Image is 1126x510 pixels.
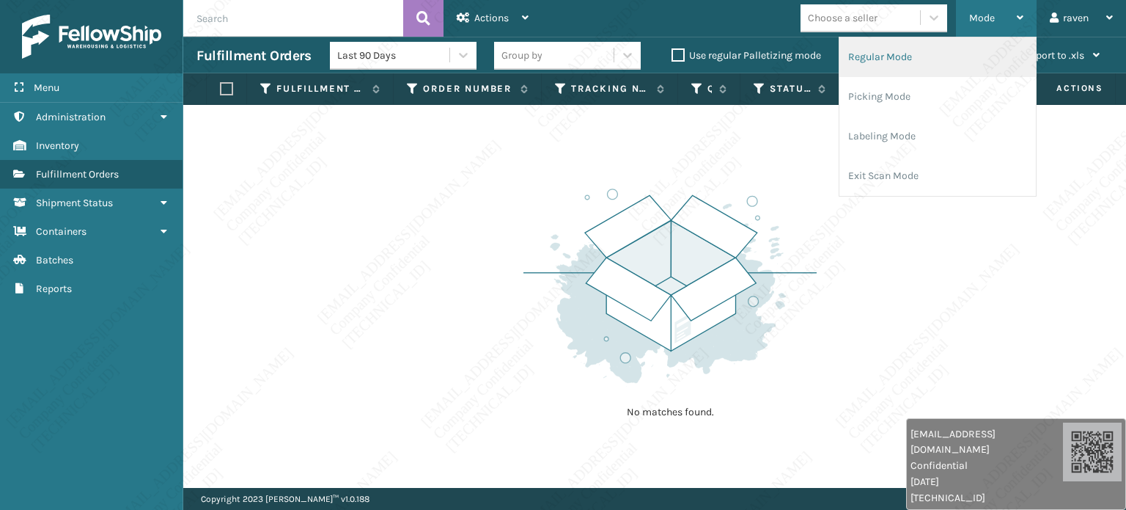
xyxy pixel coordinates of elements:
span: Export to .xls [1025,49,1084,62]
li: Exit Scan Mode [839,156,1036,196]
li: Regular Mode [839,37,1036,77]
label: Use regular Palletizing mode [671,49,821,62]
label: Quantity [707,82,712,95]
p: Copyright 2023 [PERSON_NAME]™ v 1.0.188 [201,488,369,510]
label: Tracking Number [571,82,650,95]
label: Order Number [423,82,513,95]
label: Status [770,82,811,95]
span: Confidential [910,458,1063,473]
span: Actions [474,12,509,24]
span: Mode [969,12,995,24]
span: Menu [34,81,59,94]
img: logo [22,15,161,59]
span: Inventory [36,139,79,152]
li: Labeling Mode [839,117,1036,156]
div: Choose a seller [808,10,877,26]
span: [DATE] [910,474,1063,489]
span: Fulfillment Orders [36,168,119,181]
span: Shipment Status [36,197,113,209]
div: Group by [501,48,542,63]
label: Fulfillment Order Id [276,82,365,95]
span: [EMAIL_ADDRESS][DOMAIN_NAME] [910,426,1063,457]
span: Reports [36,283,72,295]
span: Containers [36,225,87,238]
span: [TECHNICAL_ID] [910,490,1063,506]
span: Actions [1010,76,1112,101]
li: Picking Mode [839,77,1036,117]
span: Administration [36,111,106,123]
h3: Fulfillment Orders [196,47,311,65]
div: Last 90 Days [337,48,451,63]
span: Batches [36,254,73,266]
